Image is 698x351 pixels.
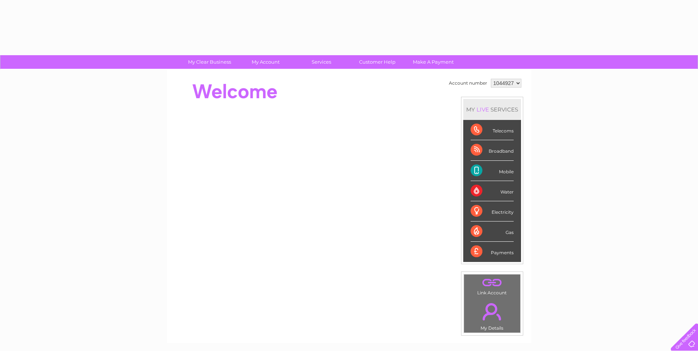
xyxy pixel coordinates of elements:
div: Mobile [471,161,514,181]
div: Gas [471,221,514,242]
td: Link Account [464,274,521,297]
div: Broadband [471,140,514,160]
a: My Account [235,55,296,69]
div: Water [471,181,514,201]
td: My Details [464,297,521,333]
div: Payments [471,242,514,262]
a: . [466,276,518,289]
a: Make A Payment [403,55,464,69]
td: Account number [447,77,489,89]
div: Telecoms [471,120,514,140]
a: . [466,299,518,325]
a: Customer Help [347,55,408,69]
div: Electricity [471,201,514,221]
a: Services [291,55,352,69]
a: My Clear Business [179,55,240,69]
div: LIVE [475,106,490,113]
div: MY SERVICES [463,99,521,120]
